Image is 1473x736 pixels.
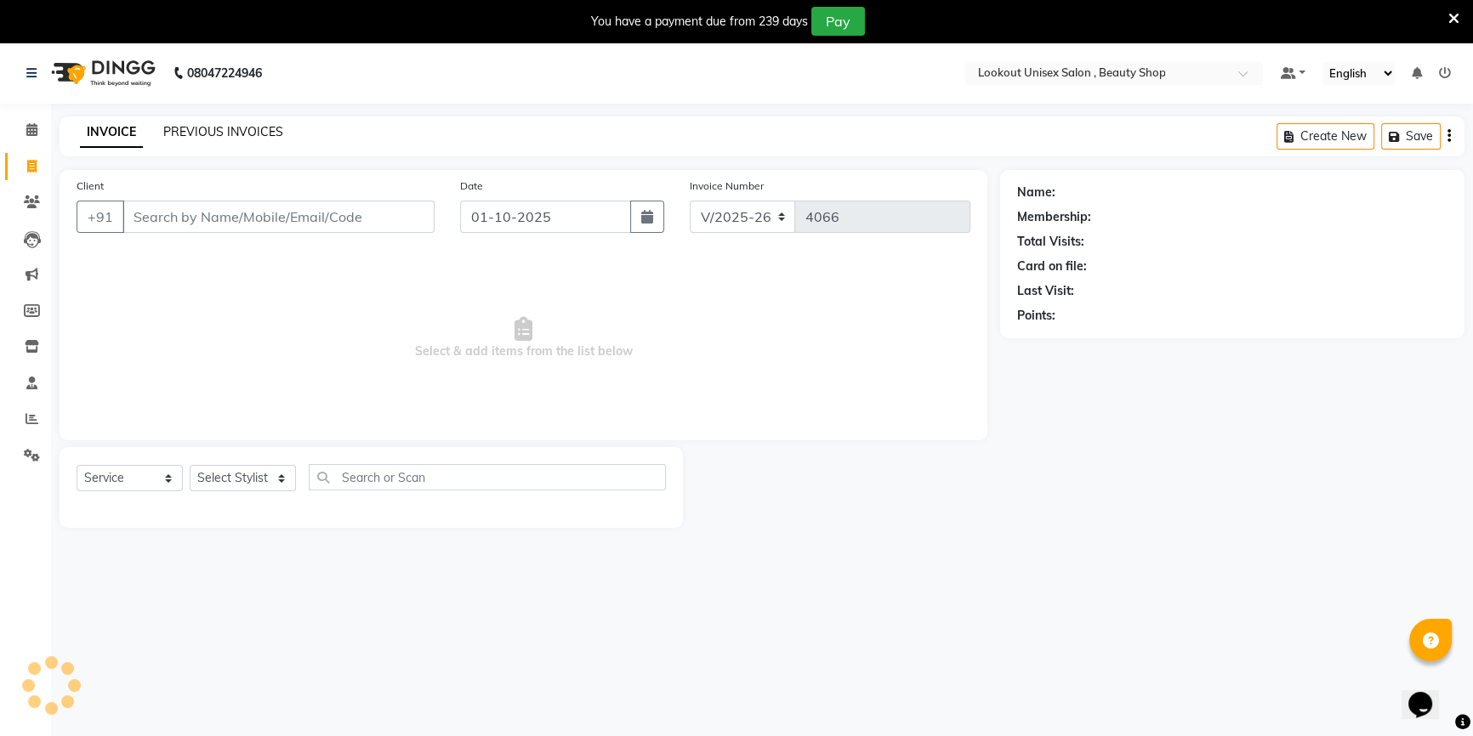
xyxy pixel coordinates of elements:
[80,117,143,148] a: INVOICE
[1381,123,1441,150] button: Save
[1017,233,1084,251] div: Total Visits:
[1402,668,1456,719] iframe: chat widget
[43,49,160,97] img: logo
[690,178,764,194] label: Invoice Number
[460,178,483,194] label: Date
[77,253,970,423] span: Select & add items from the list below
[591,13,808,31] div: You have a payment due from 239 days
[1017,208,1091,226] div: Membership:
[1017,184,1055,201] div: Name:
[1017,258,1087,275] div: Card on file:
[163,124,283,139] a: PREVIOUS INVOICES
[187,49,262,97] b: 08047224946
[77,201,124,233] button: +91
[1017,307,1055,325] div: Points:
[122,201,435,233] input: Search by Name/Mobile/Email/Code
[1017,282,1074,300] div: Last Visit:
[1277,123,1374,150] button: Create New
[309,464,666,490] input: Search or Scan
[811,7,865,36] button: Pay
[77,178,104,194] label: Client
